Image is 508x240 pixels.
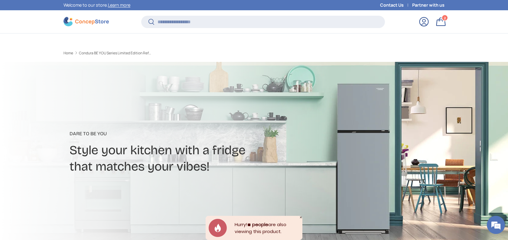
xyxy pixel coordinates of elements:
[444,15,446,20] span: 2
[63,51,73,55] a: Home
[63,2,130,8] p: Welcome to our store.
[63,50,265,56] nav: Breadcrumbs
[70,130,302,137] p: Dare to Be You​
[108,2,130,8] a: Learn more
[63,17,109,26] img: ConcepStore
[412,2,444,8] a: Partner with us
[299,216,302,219] div: Close
[70,142,302,175] h2: Style your kitchen with a fridge that matches your vibes!
[79,51,151,55] a: Condura BE YOU Series Limited Edition Refrigerator
[380,2,412,8] a: Contact Us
